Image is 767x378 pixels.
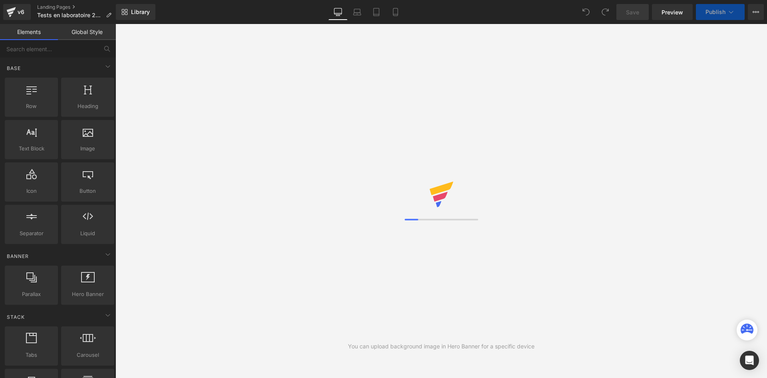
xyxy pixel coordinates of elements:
span: Image [64,144,112,153]
span: Row [7,102,56,110]
span: Hero Banner [64,290,112,298]
span: Text Block [7,144,56,153]
span: Heading [64,102,112,110]
a: Preview [652,4,693,20]
div: v6 [16,7,26,17]
a: Laptop [348,4,367,20]
a: Mobile [386,4,405,20]
span: Stack [6,313,26,321]
span: Tests en laboratoire 2025 [37,12,103,18]
a: Global Style [58,24,116,40]
button: More [748,4,764,20]
a: Landing Pages [37,4,118,10]
a: New Library [116,4,155,20]
span: Banner [6,252,30,260]
button: Redo [597,4,613,20]
span: Publish [705,9,725,15]
a: Desktop [328,4,348,20]
span: Liquid [64,229,112,238]
span: Parallax [7,290,56,298]
span: Tabs [7,351,56,359]
span: Carousel [64,351,112,359]
div: You can upload background image in Hero Banner for a specific device [348,342,535,351]
span: Preview [662,8,683,16]
span: Base [6,64,22,72]
span: Separator [7,229,56,238]
button: Publish [696,4,745,20]
span: Button [64,187,112,195]
button: Undo [578,4,594,20]
a: Tablet [367,4,386,20]
span: Save [626,8,639,16]
a: v6 [3,4,31,20]
span: Library [131,8,150,16]
div: Open Intercom Messenger [740,351,759,370]
span: Icon [7,187,56,195]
